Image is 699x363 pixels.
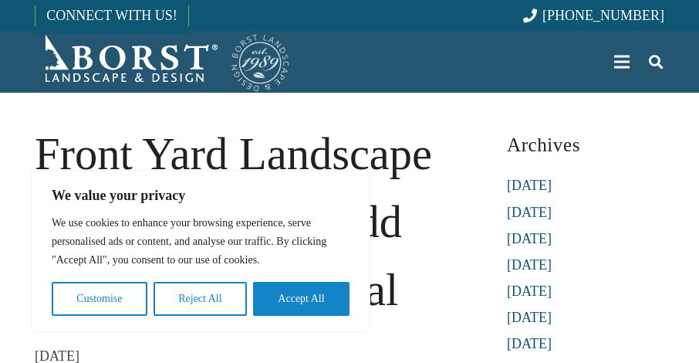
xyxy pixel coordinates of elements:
button: Accept All [253,282,349,316]
a: [DATE] [507,257,552,273]
a: [DATE] [507,336,552,351]
p: We use cookies to enhance your browsing experience, serve personalised ads or content, and analys... [52,214,349,270]
div: We value your privacy [31,170,370,332]
a: [DATE] [507,178,552,193]
h1: Front Yard Landscape Design Ideas to Add Instant Curb Appeal [35,120,475,324]
button: Customise [52,282,147,316]
a: [DATE] [507,205,552,220]
a: [DATE] [507,283,552,299]
button: Reject All [154,282,247,316]
p: We value your privacy [52,186,349,205]
span: [PHONE_NUMBER] [542,8,664,23]
h3: Archives [507,127,664,162]
a: [DATE] [507,231,552,246]
a: Search [640,42,671,81]
a: [DATE] [507,310,552,325]
a: Borst-Logo [35,31,291,93]
a: Menu [603,42,641,81]
a: [PHONE_NUMBER] [523,8,664,23]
